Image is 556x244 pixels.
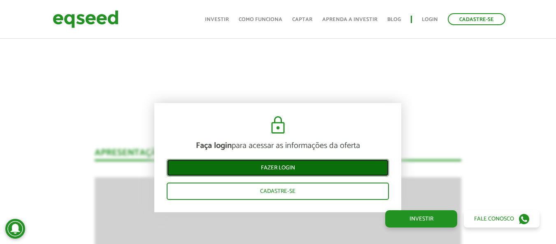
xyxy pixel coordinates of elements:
[53,8,119,30] img: EqSeed
[196,139,232,152] strong: Faça login
[167,183,389,200] a: Cadastre-se
[167,141,389,151] p: para acessar as informações da oferta
[385,210,457,228] a: Investir
[268,115,288,135] img: cadeado.svg
[387,17,401,22] a: Blog
[167,159,389,176] a: Fazer login
[422,17,438,22] a: Login
[239,17,282,22] a: Como funciona
[205,17,229,22] a: Investir
[322,17,377,22] a: Aprenda a investir
[464,210,540,228] a: Fale conosco
[448,13,505,25] a: Cadastre-se
[292,17,312,22] a: Captar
